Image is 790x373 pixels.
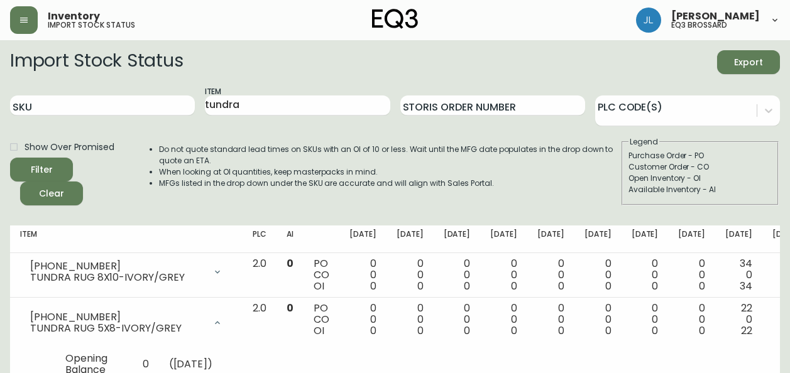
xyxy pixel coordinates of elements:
[349,303,376,337] div: 0 0
[511,279,517,293] span: 0
[30,186,73,202] span: Clear
[417,279,424,293] span: 0
[48,11,100,21] span: Inventory
[632,258,659,292] div: 0 0
[349,258,376,292] div: 0 0
[628,184,772,195] div: Available Inventory - AI
[740,279,752,293] span: 34
[397,303,424,337] div: 0 0
[20,181,83,205] button: Clear
[159,166,620,178] li: When looking at OI quantities, keep masterpacks in mind.
[339,225,387,253] th: [DATE]
[31,162,53,178] div: Filter
[314,323,324,338] span: OI
[480,225,527,253] th: [DATE]
[717,50,780,74] button: Export
[574,225,622,253] th: [DATE]
[671,21,727,29] h5: eq3 brossard
[605,279,612,293] span: 0
[628,161,772,173] div: Customer Order - CO
[527,225,574,253] th: [DATE]
[628,173,772,184] div: Open Inventory - OI
[668,225,715,253] th: [DATE]
[25,141,114,154] span: Show Over Promised
[584,303,612,337] div: 0 0
[434,225,481,253] th: [DATE]
[314,258,329,292] div: PO CO
[314,279,324,293] span: OI
[243,253,277,298] td: 2.0
[636,8,661,33] img: 4c684eb21b92554db63a26dcce857022
[699,323,705,338] span: 0
[558,279,564,293] span: 0
[444,258,471,292] div: 0 0
[159,178,620,189] li: MFGs listed in the drop down under the SKU are accurate and will align with Sales Portal.
[314,303,329,337] div: PO CO
[397,258,424,292] div: 0 0
[387,225,434,253] th: [DATE]
[511,323,517,338] span: 0
[622,225,669,253] th: [DATE]
[537,258,564,292] div: 0 0
[464,279,470,293] span: 0
[725,258,752,292] div: 34 0
[30,311,205,323] div: [PHONE_NUMBER]
[10,158,73,181] button: Filter
[584,258,612,292] div: 0 0
[628,150,772,161] div: Purchase Order - PO
[287,256,294,271] span: 0
[10,225,243,253] th: Item
[632,303,659,337] div: 0 0
[370,279,376,293] span: 0
[628,136,659,148] legend: Legend
[20,303,233,343] div: [PHONE_NUMBER]TUNDRA RUG 5X8-IVORY/GREY
[417,323,424,338] span: 0
[30,323,205,334] div: TUNDRA RUG 5X8-IVORY/GREY
[30,261,205,272] div: [PHONE_NUMBER]
[741,323,752,338] span: 22
[725,303,752,337] div: 22 0
[678,303,705,337] div: 0 0
[10,50,183,74] h2: Import Stock Status
[30,272,205,283] div: TUNDRA RUG 8X10-IVORY/GREY
[444,303,471,337] div: 0 0
[372,9,419,29] img: logo
[605,323,612,338] span: 0
[699,279,705,293] span: 0
[652,279,658,293] span: 0
[20,258,233,286] div: [PHONE_NUMBER]TUNDRA RUG 8X10-IVORY/GREY
[678,258,705,292] div: 0 0
[48,21,135,29] h5: import stock status
[287,301,294,315] span: 0
[652,323,658,338] span: 0
[464,323,470,338] span: 0
[671,11,760,21] span: [PERSON_NAME]
[537,303,564,337] div: 0 0
[243,225,277,253] th: PLC
[490,303,517,337] div: 0 0
[277,225,304,253] th: AI
[370,323,376,338] span: 0
[159,144,620,166] li: Do not quote standard lead times on SKUs with an OI of 10 or less. Wait until the MFG date popula...
[558,323,564,338] span: 0
[727,55,770,70] span: Export
[715,225,762,253] th: [DATE]
[490,258,517,292] div: 0 0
